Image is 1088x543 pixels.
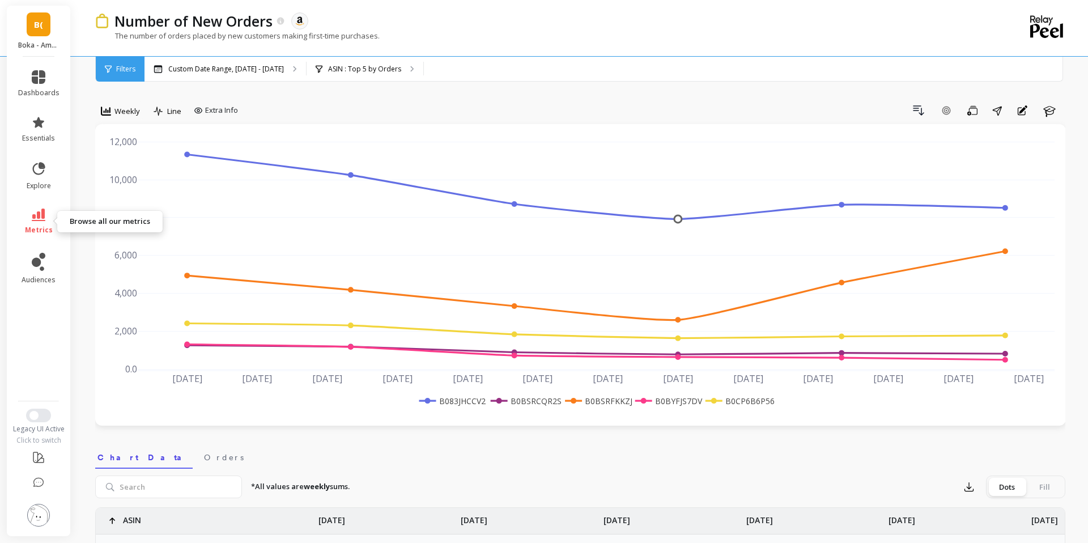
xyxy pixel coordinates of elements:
span: Filters [116,65,135,74]
span: essentials [22,134,55,143]
span: dashboards [18,88,59,97]
strong: weekly [304,481,330,491]
p: [DATE] [461,508,487,526]
div: Click to switch [7,436,71,445]
span: B( [34,18,43,31]
img: header icon [95,14,109,28]
p: The number of orders placed by new customers making first-time purchases. [95,31,380,41]
div: Dots [988,478,1026,496]
p: [DATE] [1031,508,1058,526]
input: Search [95,476,242,498]
p: [DATE] [746,508,773,526]
p: ASIN [123,508,141,526]
p: Custom Date Range, [DATE] - [DATE] [168,65,284,74]
img: profile picture [27,504,50,527]
p: Boka - Amazon (Essor) [18,41,59,50]
span: Chart Data [97,452,190,463]
p: *All values are sums. [251,481,350,493]
nav: Tabs [95,443,1065,469]
p: Number of New Orders [114,11,273,31]
button: Switch to New UI [26,409,51,422]
div: Legacy UI Active [7,425,71,434]
p: ASIN : Top 5 by Orders [328,65,401,74]
span: explore [27,181,51,190]
span: Orders [204,452,244,463]
div: Fill [1026,478,1063,496]
span: Extra Info [205,105,238,116]
span: Line [167,106,181,117]
span: audiences [22,275,56,285]
img: api.amazon.svg [295,16,305,26]
p: [DATE] [603,508,630,526]
p: [DATE] [318,508,345,526]
p: [DATE] [889,508,915,526]
span: Weekly [114,106,140,117]
span: metrics [25,226,53,235]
